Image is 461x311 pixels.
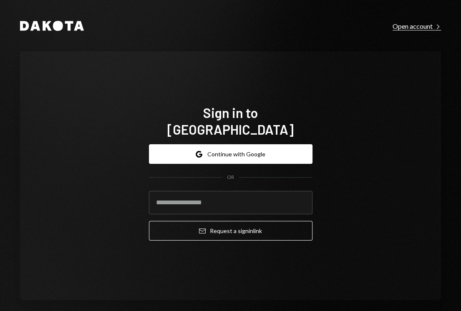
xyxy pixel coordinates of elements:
div: Open account [393,22,441,30]
a: Open account [393,21,441,30]
h1: Sign in to [GEOGRAPHIC_DATA] [149,104,312,138]
div: OR [227,174,234,181]
button: Request a signinlink [149,221,312,241]
button: Continue with Google [149,144,312,164]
